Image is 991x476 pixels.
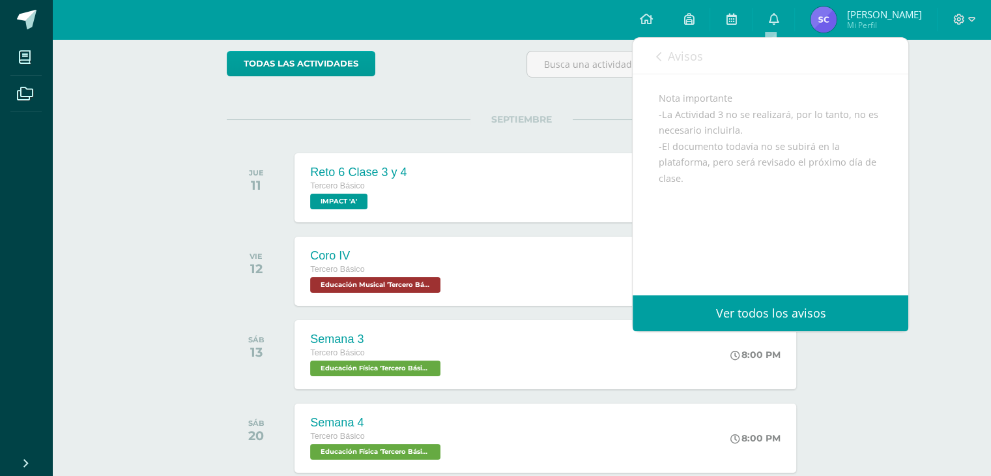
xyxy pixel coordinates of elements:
span: Tercero Básico [310,265,364,274]
div: 8:00 PM [730,432,781,444]
div: Semana 3 [310,333,444,346]
div: SÁB [248,335,265,344]
div: Reto 6 Clase 3 y 4 [310,166,407,179]
div: 13 [248,344,265,360]
span: IMPACT 'A' [310,194,367,209]
span: Mi Perfil [846,20,921,31]
span: [PERSON_NAME] [846,8,921,21]
div: 11 [249,177,264,193]
div: 8:00 PM [730,349,781,361]
input: Busca una actividad próxima aquí... [527,52,816,77]
img: aae39bf88e0fc2c076ff2f6b7cf23b1c.png [811,7,837,33]
span: Educación Física 'Tercero Básico A' [310,444,440,460]
div: 12 [250,261,263,276]
a: todas las Actividades [227,51,375,76]
span: Tercero Básico [310,348,364,357]
div: Coro IV [310,249,444,263]
div: Semana 4 [310,416,444,430]
div: SÁB [248,419,265,428]
span: Tercero Básico [310,181,364,190]
span: SEPTIEMBRE [470,113,573,125]
a: Ver todos los avisos [633,295,908,331]
span: Educación Física 'Tercero Básico A' [310,361,440,376]
span: Avisos [667,48,702,64]
div: 20 [248,428,265,443]
div: JUE [249,168,264,177]
div: VIE [250,252,263,261]
span: Tercero Básico [310,432,364,441]
span: Educación Musical 'Tercero Básico A' [310,277,440,293]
